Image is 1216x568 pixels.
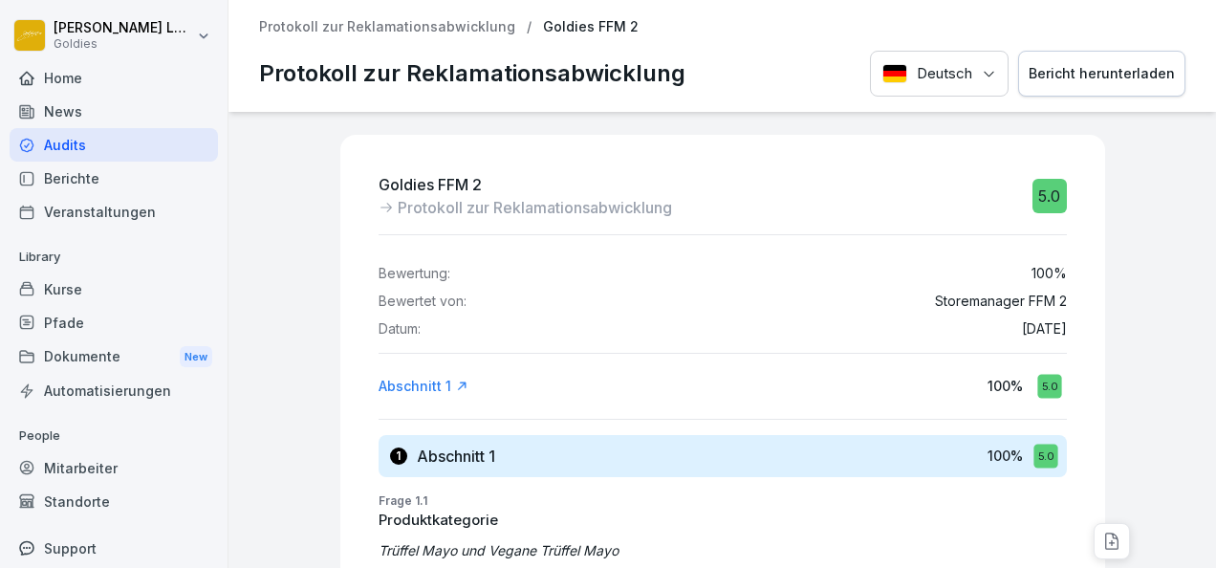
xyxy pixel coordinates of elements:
[379,294,467,310] p: Bewertet von:
[398,196,672,219] p: Protokoll zur Reklamationsabwicklung
[870,51,1009,98] button: Language
[1033,444,1057,468] div: 5.0
[180,346,212,368] div: New
[1022,321,1067,338] p: [DATE]
[543,19,639,35] p: Goldies FFM 2
[379,492,1067,510] p: Frage 1.1
[988,446,1023,466] p: 100 %
[1031,266,1067,282] p: 100 %
[10,61,218,95] a: Home
[10,242,218,273] p: Library
[10,273,218,306] a: Kurse
[917,63,972,85] p: Deutsch
[1029,63,1175,84] div: Bericht herunterladen
[379,321,421,338] p: Datum:
[10,339,218,375] div: Dokumente
[10,421,218,451] p: People
[417,446,495,467] h3: Abschnitt 1
[935,294,1067,310] p: Storemanager FFM 2
[379,266,450,282] p: Bewertung:
[1037,374,1061,398] div: 5.0
[379,540,1067,560] p: Trüffel Mayo und Vegane Trüffel Mayo
[10,374,218,407] a: Automatisierungen
[379,510,1067,532] p: Produktkategorie
[259,19,515,35] a: Protokoll zur Reklamationsabwicklung
[882,64,907,83] img: Deutsch
[10,339,218,375] a: DokumenteNew
[10,451,218,485] a: Mitarbeiter
[54,20,193,36] p: [PERSON_NAME] Loska
[10,95,218,128] a: News
[1018,51,1185,98] button: Bericht herunterladen
[988,376,1023,396] p: 100 %
[390,448,407,465] div: 1
[379,377,468,396] a: Abschnitt 1
[10,306,218,339] a: Pfade
[10,128,218,162] a: Audits
[10,162,218,195] a: Berichte
[10,532,218,565] div: Support
[10,485,218,518] a: Standorte
[54,37,193,51] p: Goldies
[10,195,218,229] a: Veranstaltungen
[379,173,672,196] p: Goldies FFM 2
[1032,179,1067,213] div: 5.0
[259,56,685,91] p: Protokoll zur Reklamationsabwicklung
[527,19,532,35] p: /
